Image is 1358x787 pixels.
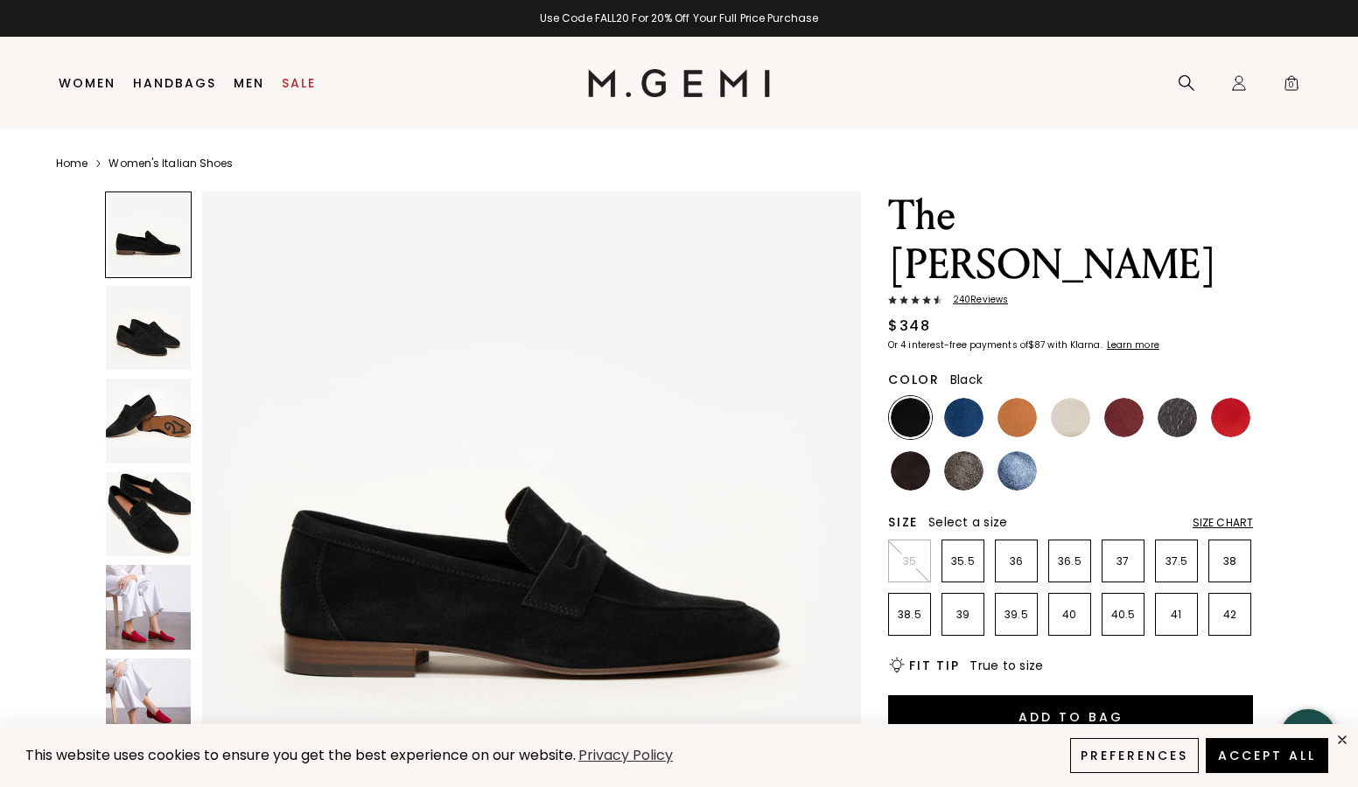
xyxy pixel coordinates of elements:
[1070,738,1199,773] button: Preferences
[234,76,264,90] a: Men
[56,157,87,171] a: Home
[889,608,930,622] p: 38.5
[25,745,576,765] span: This website uses cookies to ensure you get the best experience on our website.
[282,76,316,90] a: Sale
[1206,738,1328,773] button: Accept All
[1051,451,1090,491] img: Leopard
[1105,340,1159,351] a: Learn more
[891,451,930,491] img: Dark Chocolate
[588,69,771,97] img: M.Gemi
[942,295,1008,305] span: 240 Review s
[1047,338,1104,352] klarna-placement-style-body: with Klarna
[1107,338,1159,352] klarna-placement-style-cta: Learn more
[891,398,930,437] img: Black
[1158,398,1197,437] img: Dark Gunmetal
[997,398,1037,437] img: Luggage
[1102,554,1144,568] p: 37
[969,657,1043,674] span: True to size
[944,398,983,437] img: Navy
[1211,398,1250,437] img: Sunset Red
[997,451,1037,491] img: Sapphire
[888,373,940,387] h2: Color
[996,554,1037,568] p: 36
[1104,398,1144,437] img: Burgundy
[1335,733,1349,747] div: close
[1209,554,1250,568] p: 38
[106,472,191,557] img: The Sacca Donna
[59,76,115,90] a: Women
[888,316,930,337] div: $348
[944,451,983,491] img: Cocoa
[888,338,1028,352] klarna-placement-style-body: Or 4 interest-free payments of
[909,658,959,672] h2: Fit Tip
[950,371,983,388] span: Black
[942,608,983,622] p: 39
[1102,608,1144,622] p: 40.5
[928,513,1007,531] span: Select a size
[108,157,233,171] a: Women's Italian Shoes
[1049,608,1090,622] p: 40
[889,554,930,568] p: 35
[888,192,1253,289] h1: The [PERSON_NAME]
[1283,78,1300,95] span: 0
[888,295,1253,309] a: 240Reviews
[106,658,191,743] img: The Sacca Donna
[1156,608,1197,622] p: 41
[106,379,191,463] img: The Sacca Donna
[1051,398,1090,437] img: Light Oatmeal
[1193,516,1253,530] div: Size Chart
[942,554,983,568] p: 35.5
[106,565,191,650] img: The Sacca Donna
[996,608,1037,622] p: 39.5
[1028,338,1045,352] klarna-placement-style-amount: $87
[1049,554,1090,568] p: 36.5
[888,515,918,529] h2: Size
[1209,608,1250,622] p: 42
[133,76,216,90] a: Handbags
[576,745,675,767] a: Privacy Policy (opens in a new tab)
[106,286,191,371] img: The Sacca Donna
[888,695,1253,737] button: Add to Bag
[1156,554,1197,568] p: 37.5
